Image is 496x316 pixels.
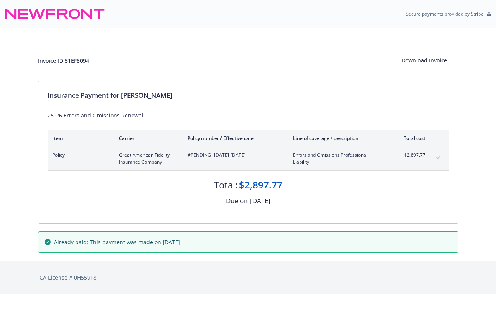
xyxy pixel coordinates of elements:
[214,178,238,192] div: Total:
[293,152,384,166] span: Errors and Omissions Professional Liability
[396,135,425,142] div: Total cost
[432,152,444,164] button: expand content
[396,152,425,159] span: $2,897.77
[188,135,281,142] div: Policy number / Effective date
[119,152,175,166] span: Great American Fidelity Insurance Company
[293,135,384,142] div: Line of coverage / description
[48,90,449,100] div: Insurance Payment for [PERSON_NAME]
[52,135,107,142] div: Item
[391,53,458,68] button: Download Invoice
[226,196,248,206] div: Due on
[48,111,449,119] div: 25-26 Errors and Omissions Renewal.
[239,178,282,192] div: $2,897.77
[40,273,457,281] div: CA License # 0H55918
[38,57,89,65] div: Invoice ID: 51EF8094
[188,152,281,159] span: #PENDING - [DATE]-[DATE]
[119,135,175,142] div: Carrier
[406,10,484,17] p: Secure payments provided by Stripe
[48,147,449,170] div: PolicyGreat American Fidelity Insurance Company#PENDING- [DATE]-[DATE]Errors and Omissions Profes...
[54,238,180,246] span: Already paid: This payment was made on [DATE]
[52,152,107,159] span: Policy
[250,196,270,206] div: [DATE]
